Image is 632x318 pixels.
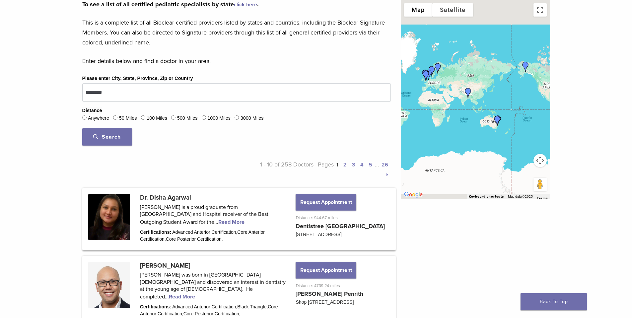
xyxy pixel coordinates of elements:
[430,60,446,76] div: Dr. Mikko Gustafsson
[404,3,432,17] button: Show street map
[537,196,548,200] a: Terms (opens in new tab)
[533,178,547,191] button: Drag Pegman onto the map to open Street View
[296,262,356,279] button: Request Appointment
[460,85,476,101] div: Dr. Disha Agarwal
[382,161,388,168] a: 26
[88,115,109,122] label: Anywhere
[82,18,391,47] p: This is a complete list of all Bioclear certified providers listed by states and countries, inclu...
[489,113,505,129] div: Dr. Geoffrey Wan
[375,161,379,168] span: …
[82,107,102,114] legend: Distance
[314,159,391,179] p: Pages
[518,59,533,75] div: Dr. Robert Robinson
[119,115,137,122] label: 50 Miles
[336,161,338,168] a: 1
[418,67,434,83] div: Dr. Shuk Yin, Yip
[237,159,314,179] p: 1 - 10 of 258 Doctors
[352,161,355,168] a: 3
[241,115,264,122] label: 3000 Miles
[402,190,424,199] img: Google
[469,194,504,199] button: Keyboard shortcuts
[82,56,391,66] p: Enter details below and find a doctor in your area.
[369,161,372,168] a: 5
[533,3,547,17] button: Toggle fullscreen view
[533,154,547,167] button: Map camera controls
[521,293,587,310] a: Back To Top
[296,194,356,211] button: Request Appointment
[490,113,506,129] div: Dr. Edward Boulton
[207,115,231,122] label: 1000 Miles
[82,128,132,146] button: Search
[147,115,167,122] label: 100 Miles
[417,67,433,83] div: Dr. Claire Burgess
[234,1,257,8] a: click here
[343,161,347,168] a: 2
[82,1,259,8] strong: To see a list of all certified pediatric specialists by state .
[424,63,440,79] div: Dr. Johan Hagman
[360,161,364,168] a: 4
[421,67,437,83] div: Dr. Mercedes Robles-Medina
[177,115,198,122] label: 500 Miles
[402,190,424,199] a: Open this area in Google Maps (opens a new window)
[508,195,533,198] span: Map data ©2025
[93,134,121,140] span: Search
[418,68,434,84] div: Dr. Richard Brooks
[432,3,473,17] button: Show satellite imagery
[82,75,193,82] label: Please enter City, State, Province, Zip or Country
